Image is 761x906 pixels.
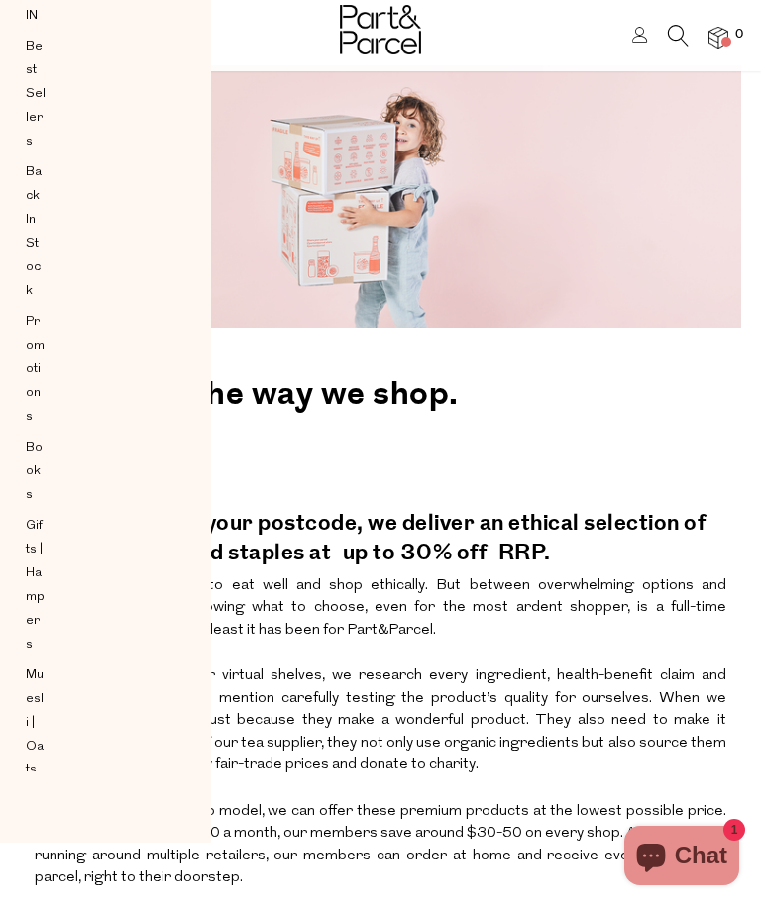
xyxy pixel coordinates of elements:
a: Gifts | Hampers [26,514,46,656]
img: Part&Parcel [340,5,421,54]
a: Back In Stock [26,160,46,303]
p: Through our membership model, we can offer these premium products at the lowest possible price. I... [35,794,726,897]
a: Muesli | Oats [26,663,46,782]
a: Best Sellers [26,35,46,153]
h2: For good. [35,424,726,489]
p: All Australians deserve to eat well and shop ethically. But between overwhelming options and unsu... [35,568,726,650]
img: 220427_Part_Parcel-0698-1344x490.png [20,65,741,328]
h2: Changing the way we shop. [35,357,726,423]
a: Books [26,436,46,507]
span: 0 [730,26,748,44]
inbox-online-store-chat: Shopify online store chat [618,826,745,890]
a: Promotions [26,310,46,429]
p: Before any item hits our virtual shelves, we research every ingredient, health-benefit claim and ... [35,658,726,784]
h4: No matter what your postcode, we deliver an ethical selection of healthy household staples at up ... [35,499,726,568]
a: 0 [708,27,728,48]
